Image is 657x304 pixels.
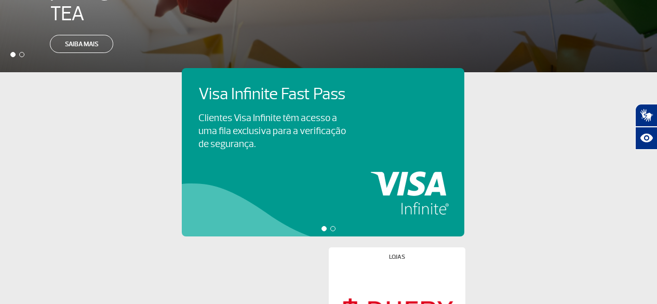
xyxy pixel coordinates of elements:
[50,35,113,53] a: Saiba mais
[198,85,448,151] a: Visa Infinite Fast PassClientes Visa Infinite têm acesso a uma fila exclusiva para a verificação ...
[198,112,346,151] p: Clientes Visa Infinite têm acesso a uma fila exclusiva para a verificação de segurança.
[635,104,657,150] div: Plugin de acessibilidade da Hand Talk.
[198,85,364,104] h4: Visa Infinite Fast Pass
[635,127,657,150] button: Abrir recursos assistivos.
[635,104,657,127] button: Abrir tradutor de língua de sinais.
[389,254,405,260] h4: Lojas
